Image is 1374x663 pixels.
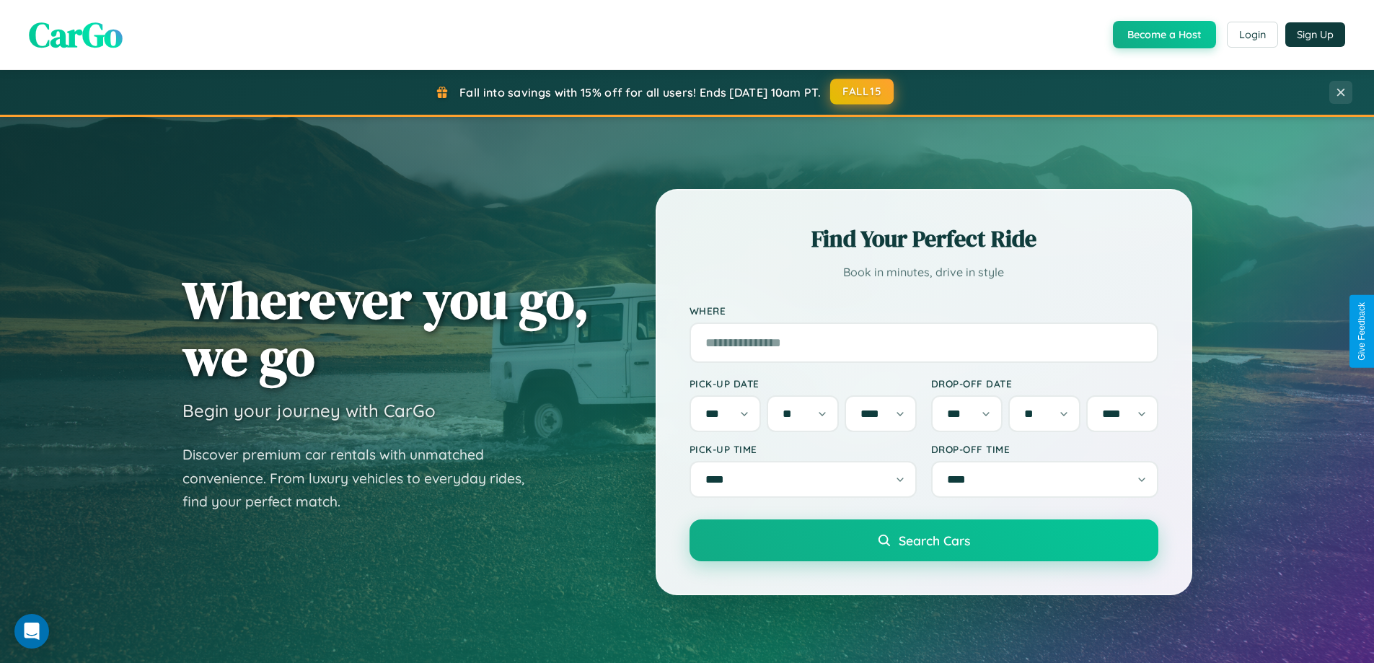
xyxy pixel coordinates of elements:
h1: Wherever you go, we go [182,271,589,385]
div: Give Feedback [1357,302,1367,361]
button: Become a Host [1113,21,1216,48]
span: Search Cars [899,532,970,548]
label: Drop-off Time [931,443,1158,455]
label: Pick-up Time [690,443,917,455]
h2: Find Your Perfect Ride [690,223,1158,255]
label: Pick-up Date [690,377,917,390]
span: Fall into savings with 15% off for all users! Ends [DATE] 10am PT. [459,85,821,100]
button: Login [1227,22,1278,48]
label: Where [690,304,1158,317]
label: Drop-off Date [931,377,1158,390]
button: Sign Up [1285,22,1345,47]
button: FALL15 [830,79,894,105]
div: Open Intercom Messenger [14,614,49,649]
p: Book in minutes, drive in style [690,262,1158,283]
p: Discover premium car rentals with unmatched convenience. From luxury vehicles to everyday rides, ... [182,443,543,514]
span: CarGo [29,11,123,58]
h3: Begin your journey with CarGo [182,400,436,421]
button: Search Cars [690,519,1158,561]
